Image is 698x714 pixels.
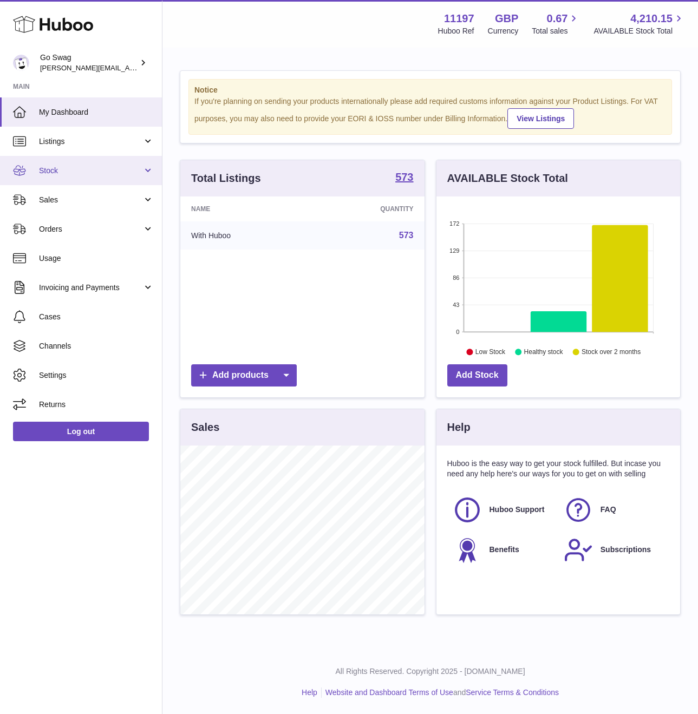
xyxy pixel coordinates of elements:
[532,26,580,36] span: Total sales
[453,274,459,281] text: 86
[449,220,459,227] text: 172
[191,420,219,435] h3: Sales
[395,172,413,182] strong: 573
[547,11,568,26] span: 0.67
[630,11,673,26] span: 4,210.15
[171,666,689,677] p: All Rights Reserved. Copyright 2025 - [DOMAIN_NAME]
[447,420,471,435] h3: Help
[39,341,154,351] span: Channels
[399,231,414,240] a: 573
[490,545,519,555] span: Benefits
[447,458,670,479] p: Huboo is the easy way to get your stock fulfilled. But incase you need any help here's our ways f...
[453,495,553,525] a: Huboo Support
[444,11,474,26] strong: 11197
[475,348,505,356] text: Low Stock
[39,107,154,117] span: My Dashboard
[191,171,261,186] h3: Total Listings
[180,221,309,250] td: With Huboo
[593,26,685,36] span: AVAILABLE Stock Total
[495,11,518,26] strong: GBP
[601,545,651,555] span: Subscriptions
[39,166,142,176] span: Stock
[40,63,217,72] span: [PERSON_NAME][EMAIL_ADDRESS][DOMAIN_NAME]
[524,348,563,356] text: Healthy stock
[39,283,142,293] span: Invoicing and Payments
[449,247,459,254] text: 129
[39,195,142,205] span: Sales
[325,688,453,697] a: Website and Dashboard Terms of Use
[564,495,664,525] a: FAQ
[13,55,29,71] img: leigh@goswag.com
[322,687,559,698] li: and
[532,11,580,36] a: 0.67 Total sales
[13,422,149,441] a: Log out
[438,26,474,36] div: Huboo Ref
[395,172,413,185] a: 573
[39,399,154,410] span: Returns
[447,171,568,186] h3: AVAILABLE Stock Total
[302,688,317,697] a: Help
[39,224,142,234] span: Orders
[39,253,154,264] span: Usage
[447,364,507,387] a: Add Stock
[593,11,685,36] a: 4,210.15 AVAILABLE Stock Total
[507,108,574,129] a: View Listings
[39,136,142,147] span: Listings
[191,364,297,387] a: Add products
[39,370,154,381] span: Settings
[601,505,616,515] span: FAQ
[582,348,641,356] text: Stock over 2 months
[564,535,664,565] a: Subscriptions
[453,302,459,308] text: 43
[194,85,666,95] strong: Notice
[490,505,545,515] span: Huboo Support
[488,26,519,36] div: Currency
[40,53,138,73] div: Go Swag
[456,329,459,335] text: 0
[194,96,666,129] div: If you're planning on sending your products internationally please add required customs informati...
[180,196,309,221] th: Name
[453,535,553,565] a: Benefits
[39,312,154,322] span: Cases
[466,688,559,697] a: Service Terms & Conditions
[309,196,425,221] th: Quantity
